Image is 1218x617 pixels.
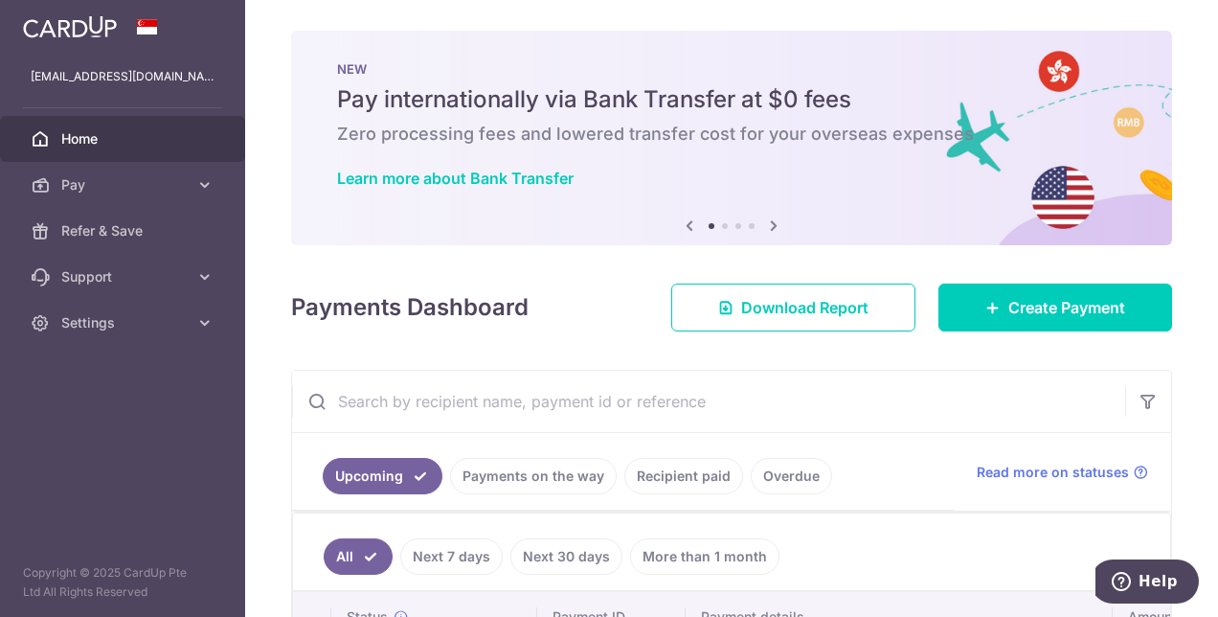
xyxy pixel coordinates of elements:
img: Bank transfer banner [291,31,1172,245]
a: Next 7 days [400,538,503,575]
a: Overdue [751,458,832,494]
p: [EMAIL_ADDRESS][DOMAIN_NAME] [31,67,214,86]
h4: Payments Dashboard [291,290,529,325]
a: Download Report [671,284,915,331]
a: Read more on statuses [977,463,1148,482]
span: Settings [61,313,188,332]
span: Refer & Save [61,221,188,240]
a: Learn more about Bank Transfer [337,169,574,188]
h5: Pay internationally via Bank Transfer at $0 fees [337,84,1126,115]
a: All [324,538,393,575]
a: More than 1 month [630,538,779,575]
span: Pay [61,175,188,194]
a: Create Payment [938,284,1172,331]
span: Home [61,129,188,149]
a: Next 30 days [510,538,622,575]
span: Download Report [741,296,868,319]
a: Recipient paid [624,458,743,494]
h6: Zero processing fees and lowered transfer cost for your overseas expenses [337,123,1126,146]
span: Read more on statuses [977,463,1129,482]
input: Search by recipient name, payment id or reference [292,371,1125,432]
img: CardUp [23,15,117,38]
iframe: Opens a widget where you can find more information [1095,560,1199,607]
a: Upcoming [323,458,442,494]
p: NEW [337,61,1126,77]
span: Create Payment [1008,296,1125,319]
span: Support [61,267,188,286]
a: Payments on the way [450,458,617,494]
